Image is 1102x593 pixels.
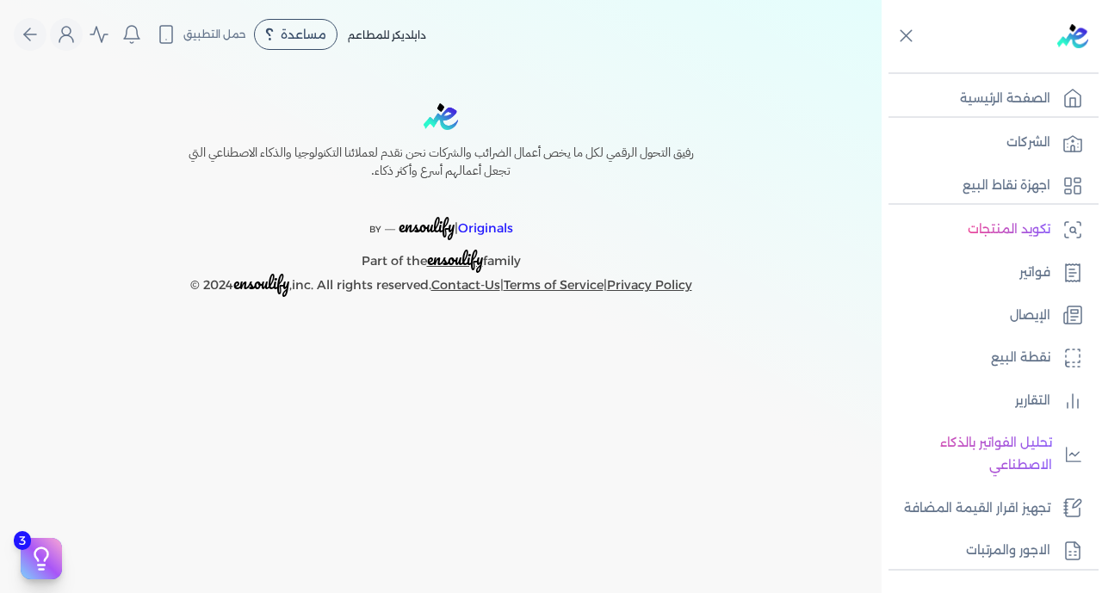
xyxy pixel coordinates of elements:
p: اجهزة نقاط البيع [963,175,1050,197]
a: تكويد المنتجات [882,212,1092,248]
img: logo [424,103,458,130]
a: التقارير [882,383,1092,419]
span: BY [369,224,381,235]
p: الإيصال [1010,305,1050,327]
a: فواتير [882,255,1092,291]
span: Originals [458,220,513,236]
p: الصفحة الرئيسية [960,88,1050,110]
img: logo [1057,24,1088,48]
span: 3 [14,531,31,550]
span: مساعدة [281,28,326,40]
div: مساعدة [254,19,337,50]
p: الاجور والمرتبات [966,540,1050,562]
a: تجهيز اقرار القيمة المضافة [882,491,1092,527]
p: التقارير [1015,390,1050,412]
span: ensoulify [427,245,483,272]
span: ensoulify [233,269,289,296]
p: تحليل الفواتير بالذكاء الاصطناعي [890,432,1052,476]
p: نقطة البيع [991,347,1050,369]
p: الشركات [1006,132,1050,154]
span: ensoulify [399,213,455,239]
p: | [152,195,730,241]
a: Contact-Us [431,277,500,293]
a: نقطة البيع [882,340,1092,376]
a: الاجور والمرتبات [882,533,1092,569]
a: الإيصال [882,298,1092,334]
a: الصفحة الرئيسية [882,81,1092,117]
h6: رفيق التحول الرقمي لكل ما يخص أعمال الضرائب والشركات نحن نقدم لعملائنا التكنولوجيا والذكاء الاصطن... [152,144,730,181]
button: 3 [21,538,62,579]
sup: __ [385,219,395,231]
p: تكويد المنتجات [968,219,1050,241]
p: تجهيز اقرار القيمة المضافة [904,497,1050,520]
a: ensoulify [427,253,483,269]
p: فواتير [1019,262,1050,284]
span: دابلديكر للمطاعم [348,28,426,41]
span: حمل التطبيق [183,27,246,42]
a: Terms of Service [504,277,604,293]
a: اجهزة نقاط البيع [882,168,1092,204]
a: الشركات [882,125,1092,161]
a: تحليل الفواتير بالذكاء الاصطناعي [882,425,1092,483]
a: Privacy Policy [607,277,692,293]
p: © 2024 ,inc. All rights reserved. | | [152,272,730,297]
button: حمل التطبيق [152,20,251,49]
p: Part of the family [152,241,730,273]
